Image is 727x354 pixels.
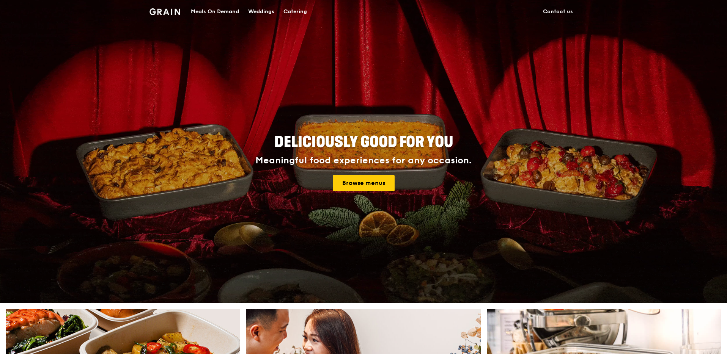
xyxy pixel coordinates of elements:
[274,133,453,151] span: Deliciously good for you
[191,0,239,23] div: Meals On Demand
[149,8,180,15] img: Grain
[333,175,395,191] a: Browse menus
[248,0,274,23] div: Weddings
[283,0,307,23] div: Catering
[244,0,279,23] a: Weddings
[227,155,500,166] div: Meaningful food experiences for any occasion.
[279,0,312,23] a: Catering
[538,0,578,23] a: Contact us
